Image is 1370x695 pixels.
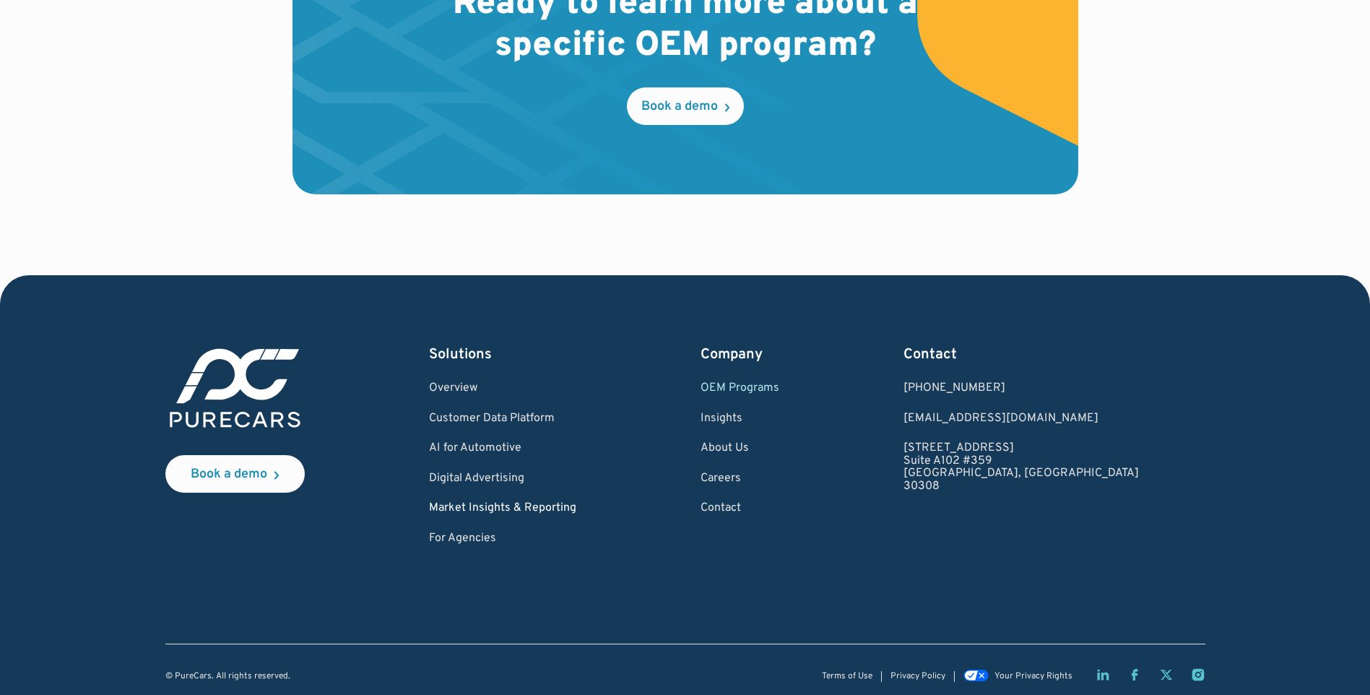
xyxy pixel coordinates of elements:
a: Book a demo [165,455,305,493]
div: Book a demo [191,468,267,481]
div: Company [701,345,779,365]
a: For Agencies [429,532,576,545]
div: Book a demo [641,100,718,113]
div: Contact [903,345,1139,365]
a: [STREET_ADDRESS]Suite A102 #359[GEOGRAPHIC_DATA], [GEOGRAPHIC_DATA]30308 [903,442,1139,493]
a: Email us [903,413,1139,426]
a: AI for Automotive [429,442,576,455]
a: LinkedIn page [1096,668,1110,682]
div: Solutions [429,345,576,365]
a: Market Insights & Reporting [429,502,576,515]
a: Contact [701,502,779,515]
a: Your Privacy Rights [963,671,1072,681]
a: Instagram page [1191,668,1205,682]
a: Digital Advertising [429,472,576,485]
div: Your Privacy Rights [994,672,1072,681]
a: Facebook page [1127,668,1142,682]
a: OEM Programs [701,382,779,395]
a: Terms of Use [822,672,872,681]
a: Twitter X page [1159,668,1174,682]
a: Overview [429,382,576,395]
a: Privacy Policy [890,672,945,681]
img: purecars logo [165,345,305,432]
div: © PureCars. All rights reserved. [165,672,290,681]
a: About Us [701,442,779,455]
a: Careers [701,472,779,485]
a: Book a demo [627,87,744,125]
a: Insights [701,413,779,426]
div: [PHONE_NUMBER] [903,382,1139,395]
a: Customer Data Platform [429,413,576,426]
